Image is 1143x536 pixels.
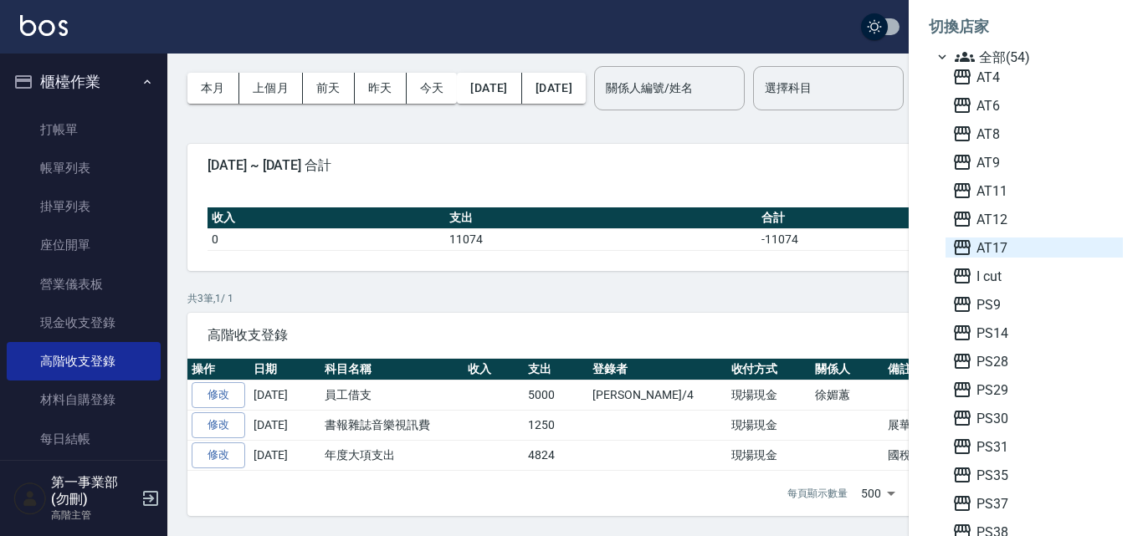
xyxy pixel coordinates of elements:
span: PS35 [952,465,1116,485]
span: PS9 [952,294,1116,314]
span: PS37 [952,493,1116,513]
span: AT8 [952,124,1116,144]
span: I cut [952,266,1116,286]
span: PS28 [952,351,1116,371]
span: PS30 [952,408,1116,428]
span: AT4 [952,67,1116,87]
span: PS31 [952,436,1116,457]
span: AT11 [952,181,1116,201]
span: AT6 [952,95,1116,115]
span: AT9 [952,152,1116,172]
span: PS14 [952,323,1116,343]
span: PS29 [952,380,1116,400]
span: AT12 [952,209,1116,229]
li: 切換店家 [929,7,1123,47]
span: AT17 [952,237,1116,258]
span: 全部(54) [955,47,1116,67]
